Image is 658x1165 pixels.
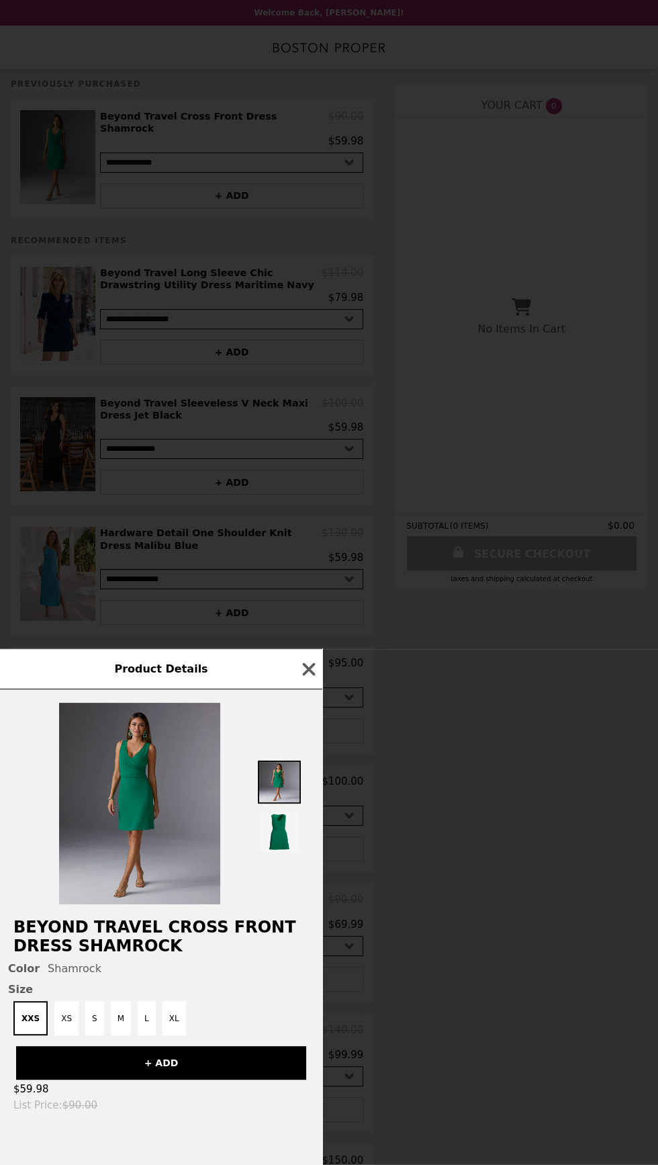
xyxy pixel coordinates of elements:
span: $90.00 [62,1099,98,1111]
img: Shamrock / XXS [59,703,220,904]
button: S [85,1001,104,1035]
img: Thumbnail 1 [258,761,301,804]
button: XL [162,1001,186,1035]
span: Product Details [114,662,207,675]
div: Shamrock [8,962,314,975]
button: XXS [13,1001,48,1035]
button: M [111,1001,131,1035]
button: XS [54,1001,79,1035]
span: Size [8,983,314,996]
img: Thumbnail 2 [258,810,301,853]
button: L [138,1001,156,1035]
span: Color [8,962,40,975]
button: + ADD [16,1046,306,1080]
